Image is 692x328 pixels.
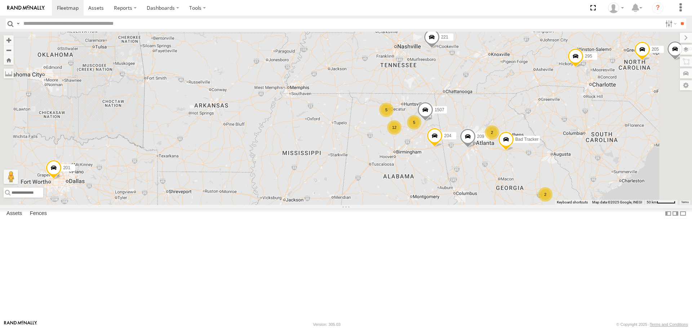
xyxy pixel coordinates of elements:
[485,125,499,140] div: 2
[665,208,672,219] label: Dock Summary Table to the Left
[538,187,553,202] div: 2
[585,54,592,59] span: 295
[26,209,50,219] label: Fences
[407,115,421,130] div: 5
[4,68,14,78] label: Measure
[4,35,14,45] button: Zoom in
[679,208,687,219] label: Hide Summary Table
[605,3,626,13] div: EDWARD EDMONDSON
[15,18,21,29] label: Search Query
[4,55,14,65] button: Zoom Home
[4,321,37,328] a: Visit our Website
[3,209,26,219] label: Assets
[652,47,659,52] span: 205
[477,134,484,139] span: 209
[652,2,664,14] i: ?
[616,322,688,327] div: © Copyright 2025 -
[681,201,689,203] a: Terms
[379,103,394,117] div: 5
[435,108,444,113] span: 1507
[63,165,70,170] span: 201
[441,35,448,40] span: 221
[647,200,657,204] span: 50 km
[444,134,451,139] span: 204
[680,80,692,90] label: Map Settings
[4,45,14,55] button: Zoom out
[7,5,45,10] img: rand-logo.svg
[313,322,341,327] div: Version: 305.03
[672,208,679,219] label: Dock Summary Table to the Right
[387,120,402,135] div: 12
[515,137,539,142] span: Bad Tracker
[644,200,678,205] button: Map Scale: 50 km per 48 pixels
[662,18,678,29] label: Search Filter Options
[4,170,18,184] button: Drag Pegman onto the map to open Street View
[557,200,588,205] button: Keyboard shortcuts
[650,322,688,327] a: Terms and Conditions
[592,200,642,204] span: Map data ©2025 Google, INEGI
